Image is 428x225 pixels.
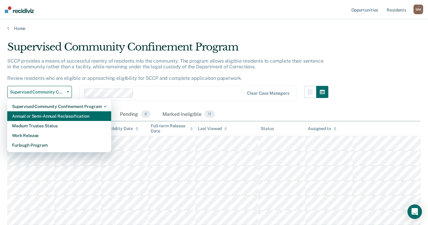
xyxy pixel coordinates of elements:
span: 0 [141,110,150,118]
div: Medium Trustee Status [12,121,106,131]
div: Clear case managers [247,91,289,96]
div: M M [414,5,423,14]
div: Marked Ineligible11 [161,108,216,121]
div: Status [261,126,274,131]
span: 11 [204,110,215,118]
div: Pending0 [119,108,152,121]
div: Furlough Program [12,140,106,150]
span: Supervised Community Confinement Program [10,90,64,95]
div: Assigned to [308,126,336,131]
div: Open Intercom Messenger [407,204,422,219]
div: Full-term Release Date [151,123,193,134]
div: Last Viewed [198,126,227,131]
button: Supervised Community Confinement Program [7,86,72,98]
div: Work Release [12,131,106,140]
div: Eligibility Date [104,126,138,131]
div: Supervised Community Confinement Program [12,102,106,111]
button: MM [414,5,423,14]
div: Annual or Semi-Annual Reclassification [12,111,106,121]
img: Recidiviz [5,6,34,13]
div: Supervised Community Confinement Program [7,41,328,58]
a: Home [7,26,421,31]
p: SCCP provides a means of successful reentry of residents into the community. The program allows e... [7,58,323,81]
